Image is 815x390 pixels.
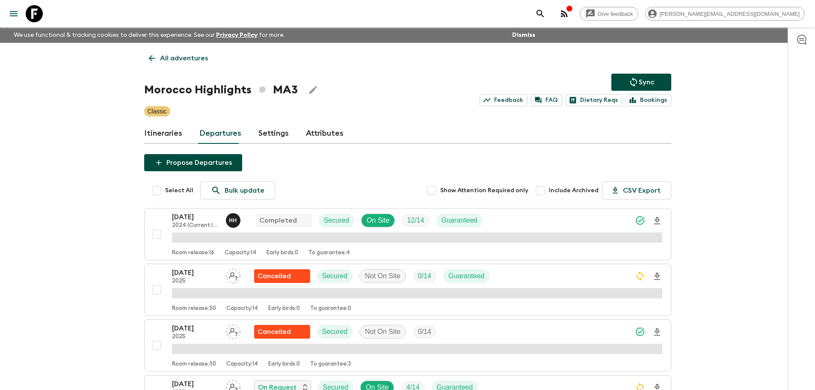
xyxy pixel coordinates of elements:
p: Room release: 30 [172,305,216,312]
p: Not On Site [365,327,400,337]
div: Secured [319,214,355,227]
a: Settings [258,123,289,144]
span: Assign pack leader [226,271,240,278]
h1: Morocco Highlights MA3 [144,81,298,98]
p: All adventures [160,53,208,63]
p: We use functional & tracking cookies to deliver this experience. See our for more. [10,27,288,43]
button: [DATE]2024 (Current Itinerary)Hicham HadidaCompletedSecuredOn SiteTrip FillGuaranteedRoom release... [144,208,671,260]
span: [PERSON_NAME][EMAIL_ADDRESS][DOMAIN_NAME] [655,11,804,17]
p: 12 / 14 [407,215,424,226]
p: 0 / 14 [418,271,431,281]
span: Hicham Hadida [226,216,242,223]
p: To guarantee: 0 [310,305,351,312]
span: Select All [165,186,193,195]
div: Trip Fill [413,269,436,283]
p: Cancelled [258,327,291,337]
a: FAQ [531,94,562,106]
div: Flash Pack cancellation [254,325,310,339]
p: 2025 [172,333,219,340]
p: Secured [322,327,348,337]
button: Dismiss [510,29,537,41]
button: CSV Export [602,182,671,199]
p: Capacity: 14 [225,250,256,256]
a: Attributes [306,123,344,144]
p: Early birds: 0 [268,361,300,368]
p: Guaranteed [442,215,478,226]
p: On Site [367,215,389,226]
button: Edit Adventure Title [305,81,322,98]
p: Capacity: 14 [226,305,258,312]
div: Secured [317,325,353,339]
a: Bookings [625,94,671,106]
p: Room release: 16 [172,250,214,256]
span: Assign pack leader [226,383,240,390]
svg: Synced Successfully [635,327,645,337]
span: Assign pack leader [226,327,240,334]
button: [DATE]2025Assign pack leaderFlash Pack cancellationSecuredNot On SiteTrip FillRoom release:30Capa... [144,319,671,372]
p: [DATE] [172,379,219,389]
svg: Download Onboarding [652,216,662,226]
a: All adventures [144,50,213,67]
div: Not On Site [359,325,406,339]
p: 2025 [172,278,219,285]
button: menu [5,5,22,22]
span: Include Archived [549,186,599,195]
a: Give feedback [580,7,638,21]
a: Departures [199,123,241,144]
div: Not On Site [359,269,406,283]
div: On Site [361,214,395,227]
p: 0 / 14 [418,327,431,337]
button: search adventures [532,5,549,22]
button: [DATE]2025Assign pack leaderFlash Pack cancellationSecuredNot On SiteTrip FillGuaranteedRoom rele... [144,264,671,316]
p: Early birds: 0 [268,305,300,312]
p: [DATE] [172,323,219,333]
p: Cancelled [258,271,291,281]
div: [PERSON_NAME][EMAIL_ADDRESS][DOMAIN_NAME] [645,7,805,21]
p: 2024 (Current Itinerary) [172,222,219,229]
p: [DATE] [172,268,219,278]
p: Sync [639,77,654,87]
p: Classic [148,107,167,116]
p: [DATE] [172,212,219,222]
a: Bulk update [200,182,275,199]
div: Secured [317,269,353,283]
button: Sync adventure departures to the booking engine [611,74,671,91]
p: Capacity: 14 [226,361,258,368]
p: Early birds: 0 [267,250,298,256]
svg: Download Onboarding [652,327,662,337]
p: Secured [324,215,350,226]
a: Privacy Policy [216,32,258,38]
svg: Synced Successfully [635,215,645,226]
p: Room release: 30 [172,361,216,368]
svg: Download Onboarding [652,271,662,282]
p: Completed [259,215,297,226]
span: Give feedback [593,11,638,17]
p: Guaranteed [448,271,485,281]
p: Secured [322,271,348,281]
p: Not On Site [365,271,400,281]
p: To guarantee: 4 [308,250,350,256]
svg: Sync Required - Changes detected [635,271,645,281]
span: Show Attention Required only [440,186,528,195]
p: To guarantee: 3 [310,361,351,368]
div: Flash Pack cancellation [254,269,310,283]
p: Bulk update [225,185,264,196]
div: Trip Fill [413,325,436,339]
button: Propose Departures [144,154,242,171]
div: Trip Fill [402,214,429,227]
a: Dietary Reqs [566,94,622,106]
a: Itineraries [144,123,182,144]
a: Feedback [480,94,528,106]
